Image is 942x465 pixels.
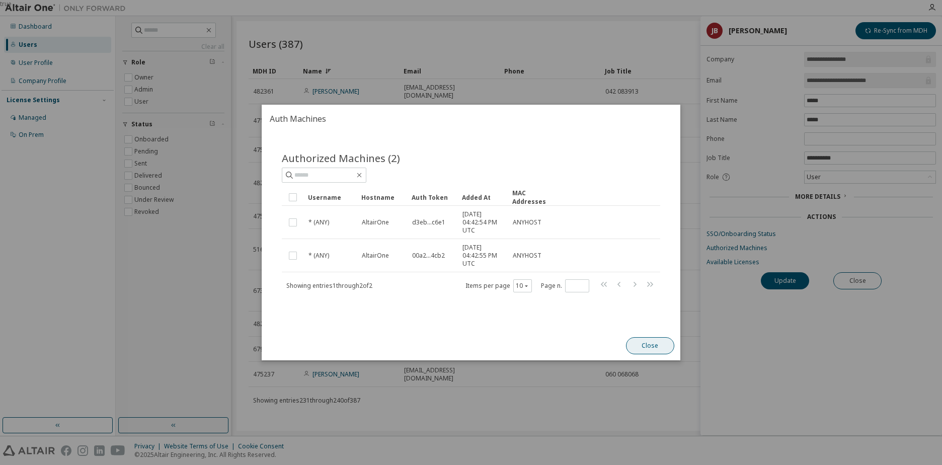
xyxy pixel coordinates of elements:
span: [DATE] 04:42:54 PM UTC [462,210,504,235]
div: Added At [462,189,504,205]
span: Items per page [465,279,532,292]
div: MAC Addresses [512,189,555,206]
button: 10 [516,282,529,290]
span: [DATE] 04:42:55 PM UTC [462,244,504,268]
div: Username [308,189,353,205]
h2: Auth Machines [262,105,680,133]
span: Authorized Machines (2) [282,151,400,165]
span: ANYHOST [513,218,541,226]
div: Hostname [361,189,404,205]
span: 00a2...4cb2 [412,252,445,260]
button: Close [626,337,674,354]
span: ANYHOST [513,252,541,260]
span: * (ANY) [308,252,329,260]
div: Auth Token [412,189,454,205]
span: AltairOne [362,218,389,226]
span: Page n. [541,279,589,292]
span: * (ANY) [308,218,329,226]
span: d3eb...c6e1 [412,218,445,226]
span: AltairOne [362,252,389,260]
span: Showing entries 1 through 2 of 2 [286,281,372,290]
